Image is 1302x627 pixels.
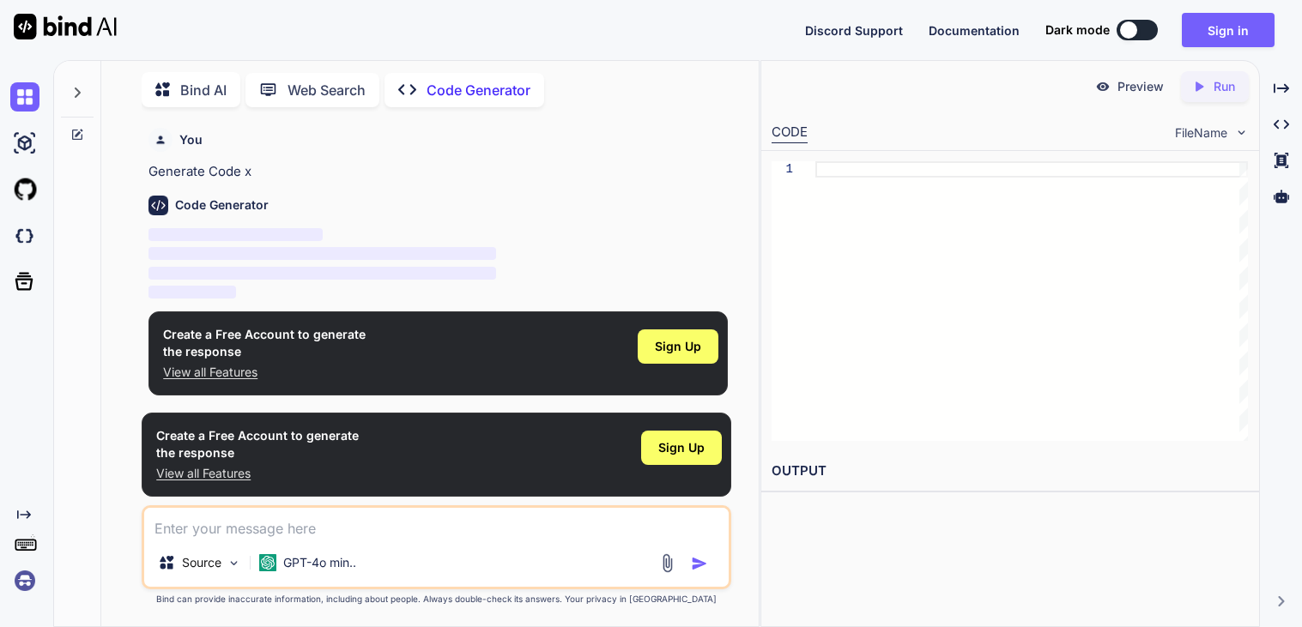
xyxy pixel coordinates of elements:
button: Documentation [929,21,1020,39]
img: chat [10,82,39,112]
p: Web Search [288,80,366,100]
img: signin [10,566,39,595]
p: Run [1214,78,1235,95]
button: Discord Support [805,21,903,39]
span: FileName [1175,124,1227,142]
span: ‌ [148,286,235,298]
h2: OUTPUT [761,451,1259,491]
img: Bind AI [14,14,117,39]
span: ‌ [148,267,496,280]
p: Generate Code x [148,162,728,182]
p: GPT-4o min.. [283,554,356,571]
img: icon [691,555,708,572]
img: ai-studio [10,129,39,158]
p: Code Generator [427,80,530,100]
span: Sign Up [655,338,701,355]
span: Dark mode [1045,21,1110,39]
p: Source [182,554,221,571]
button: Sign in [1182,13,1275,47]
h6: You [179,131,203,148]
h1: Create a Free Account to generate the response [163,326,366,360]
img: attachment [657,553,677,573]
p: View all Features [163,364,366,381]
p: Bind AI [180,80,227,100]
p: View all Features [156,465,359,482]
h6: Code Generator [175,196,269,214]
img: GPT-4o mini [259,554,276,571]
h1: Create a Free Account to generate the response [156,427,359,461]
img: preview [1095,79,1111,94]
p: Preview [1117,78,1164,95]
p: Bind can provide inaccurate information, including about people. Always double-check its answers.... [142,593,731,606]
span: Discord Support [805,23,903,38]
img: darkCloudIdeIcon [10,221,39,250]
span: Sign Up [658,439,705,456]
span: Documentation [929,23,1020,38]
div: 1 [772,161,793,178]
div: CODE [772,123,808,143]
img: chevron down [1234,125,1249,140]
span: ‌ [148,228,323,241]
img: githubLight [10,175,39,204]
img: Pick Models [227,556,241,570]
span: ‌ [148,247,496,260]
